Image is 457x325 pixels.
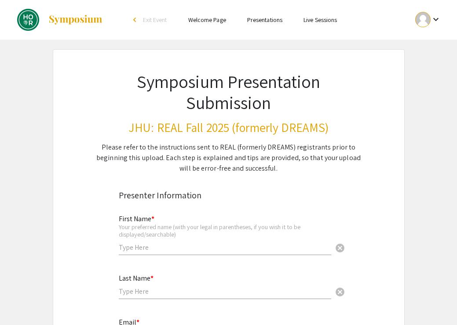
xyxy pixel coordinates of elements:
[133,17,139,22] div: arrow_back_ios
[17,9,39,31] img: JHU: REAL Fall 2025 (formerly DREAMS)
[119,274,154,283] mat-label: Last Name
[7,9,103,31] a: JHU: REAL Fall 2025 (formerly DREAMS)
[96,71,362,113] h1: Symposium Presentation Submission
[7,285,37,318] iframe: Chat
[188,16,226,24] a: Welcome Page
[119,223,331,238] div: Your preferred name (with your legal in parentheses, if you wish it to be displayed/searchable)
[119,189,339,202] div: Presenter Information
[431,14,441,25] mat-icon: Expand account dropdown
[119,243,331,252] input: Type Here
[335,243,345,253] span: cancel
[247,16,282,24] a: Presentations
[303,16,337,24] a: Live Sessions
[406,10,450,29] button: Expand account dropdown
[331,282,349,300] button: Clear
[96,142,362,174] div: Please refer to the instructions sent to REAL (formerly DREAMS) registrants prior to beginning th...
[119,287,331,296] input: Type Here
[96,120,362,135] h3: JHU: REAL Fall 2025 (formerly DREAMS)
[331,238,349,256] button: Clear
[335,287,345,297] span: cancel
[143,16,167,24] span: Exit Event
[119,214,154,223] mat-label: First Name
[48,15,103,25] img: Symposium by ForagerOne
